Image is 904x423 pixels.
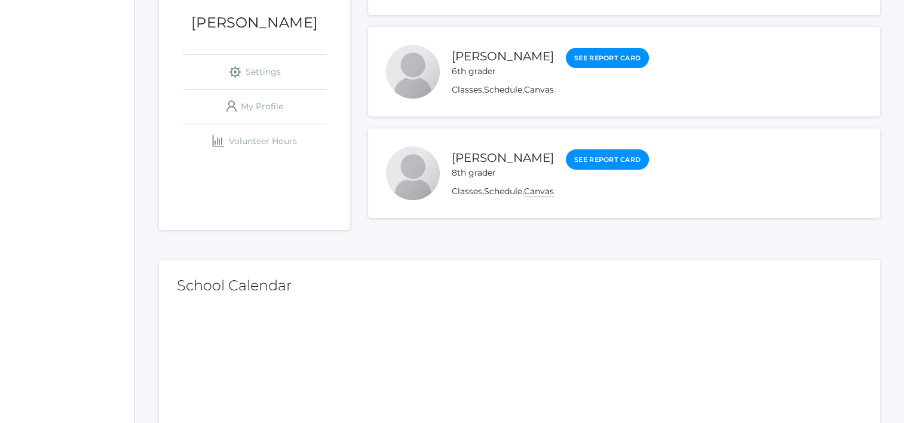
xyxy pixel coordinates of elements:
[183,124,326,158] a: Volunteer Hours
[159,15,350,30] h1: [PERSON_NAME]
[452,167,554,179] div: 8th grader
[386,45,440,99] div: Avery Harris
[183,55,326,89] a: Settings
[452,151,554,165] a: [PERSON_NAME]
[452,84,649,96] div: , ,
[452,185,649,198] div: , ,
[452,49,554,63] a: [PERSON_NAME]
[524,84,554,95] a: Canvas
[566,48,649,69] a: See Report Card
[386,146,440,200] div: Talon Harris
[484,84,522,95] a: Schedule
[452,84,482,95] a: Classes
[566,149,649,170] a: See Report Card
[183,90,326,124] a: My Profile
[484,186,522,197] a: Schedule
[177,278,862,293] h2: School Calendar
[452,65,554,78] div: 6th grader
[452,186,482,197] a: Classes
[524,186,554,197] a: Canvas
